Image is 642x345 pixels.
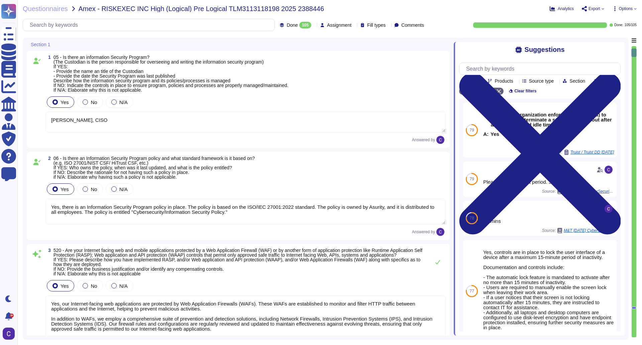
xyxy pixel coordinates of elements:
[588,7,600,11] span: Export
[619,7,633,11] span: Options
[469,216,474,220] span: 78
[31,42,50,47] span: Section 1
[45,248,51,253] span: 3
[436,136,444,144] img: user
[91,283,97,289] span: No
[45,156,51,161] span: 2
[61,99,69,105] span: Yes
[53,156,255,180] span: 06 - Is there an Information Security Program policy and what standard framework is it based on? ...
[412,138,435,142] span: Answered by
[401,23,424,27] span: Comments
[61,283,69,289] span: Yes
[45,112,446,133] textarea: [PERSON_NAME], CISO
[436,228,444,236] img: user
[287,23,298,27] span: Done
[625,23,637,27] span: 105 / 105
[10,314,14,318] div: 9+
[119,99,128,105] span: N/A
[3,328,15,340] img: user
[299,22,311,28] div: 105
[91,186,97,192] span: No
[79,5,324,12] span: Amex - RISKEXEC INC High (Logical) Pre Logical TLM3113118198 2025 2388446
[119,186,128,192] span: N/A
[469,177,474,181] span: 79
[45,55,51,60] span: 1
[119,283,128,289] span: N/A
[412,230,435,234] span: Answered by
[23,5,68,12] span: Questionnaires
[469,289,474,293] span: 77
[1,326,19,341] button: user
[614,23,623,27] span: Done:
[558,7,574,11] span: Analytics
[61,186,69,192] span: Yes
[367,23,386,27] span: Fill types
[91,99,97,105] span: No
[45,199,446,225] textarea: Yes, there is an Information Security Program policy in place. The policy is based on the ISO/IEC...
[53,248,422,276] span: 520 - Are your Internet facing web and mobile applications protected by a Web Application Firewal...
[463,63,620,75] input: Search by keywords
[483,250,614,330] div: Yes, controls are in place to lock the user interface of a device after a maximum 15-minute perio...
[26,19,275,31] input: Search by keywords
[550,6,574,11] button: Analytics
[469,128,474,132] span: 79
[605,166,613,174] img: user
[327,23,351,27] span: Assignment
[53,55,289,93] span: 05 - Is there an information Security Program? (The Custodian is the person responsible for overs...
[605,205,613,213] img: user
